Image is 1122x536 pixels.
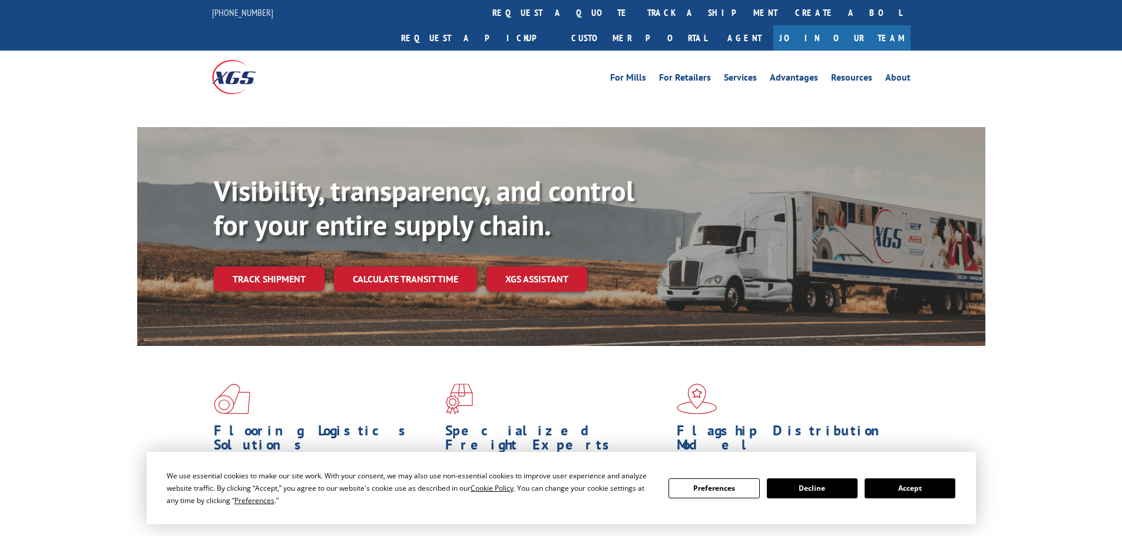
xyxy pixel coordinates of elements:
[214,172,634,243] b: Visibility, transparency, and control for your entire supply chain.
[445,384,473,414] img: xgs-icon-focused-on-flooring-red
[562,25,716,51] a: Customer Portal
[767,478,858,498] button: Decline
[831,73,872,86] a: Resources
[724,73,757,86] a: Services
[392,25,562,51] a: Request a pickup
[677,424,899,458] h1: Flagship Distribution Model
[212,6,273,18] a: [PHONE_NUMBER]
[214,267,325,291] a: Track shipment
[334,267,477,292] a: Calculate transit time
[885,73,911,86] a: About
[214,384,250,414] img: xgs-icon-total-supply-chain-intelligence-red
[147,452,976,524] div: Cookie Consent Prompt
[214,424,436,458] h1: Flooring Logistics Solutions
[865,478,955,498] button: Accept
[234,495,274,505] span: Preferences
[677,384,717,414] img: xgs-icon-flagship-distribution-model-red
[716,25,773,51] a: Agent
[167,470,654,507] div: We use essential cookies to make our site work. With your consent, we may also use non-essential ...
[668,478,759,498] button: Preferences
[610,73,646,86] a: For Mills
[445,424,668,458] h1: Specialized Freight Experts
[770,73,818,86] a: Advantages
[773,25,911,51] a: Join Our Team
[486,267,587,292] a: XGS ASSISTANT
[659,73,711,86] a: For Retailers
[471,483,514,493] span: Cookie Policy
